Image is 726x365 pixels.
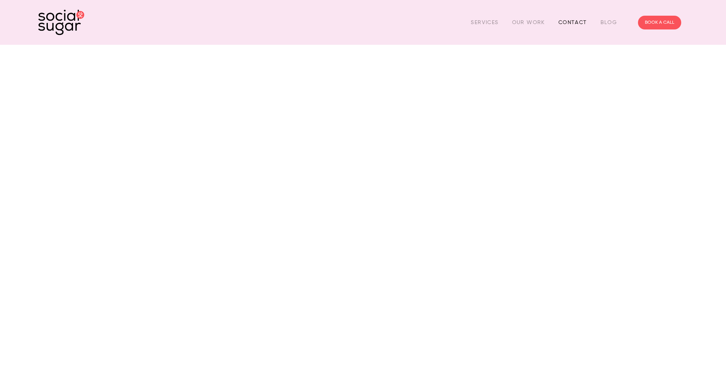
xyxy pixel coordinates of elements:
a: BOOK A CALL [638,16,681,29]
a: Services [471,16,498,28]
a: Blog [600,16,617,28]
img: SocialSugar [38,10,84,35]
a: Contact [558,16,587,28]
a: Our Work [512,16,545,28]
